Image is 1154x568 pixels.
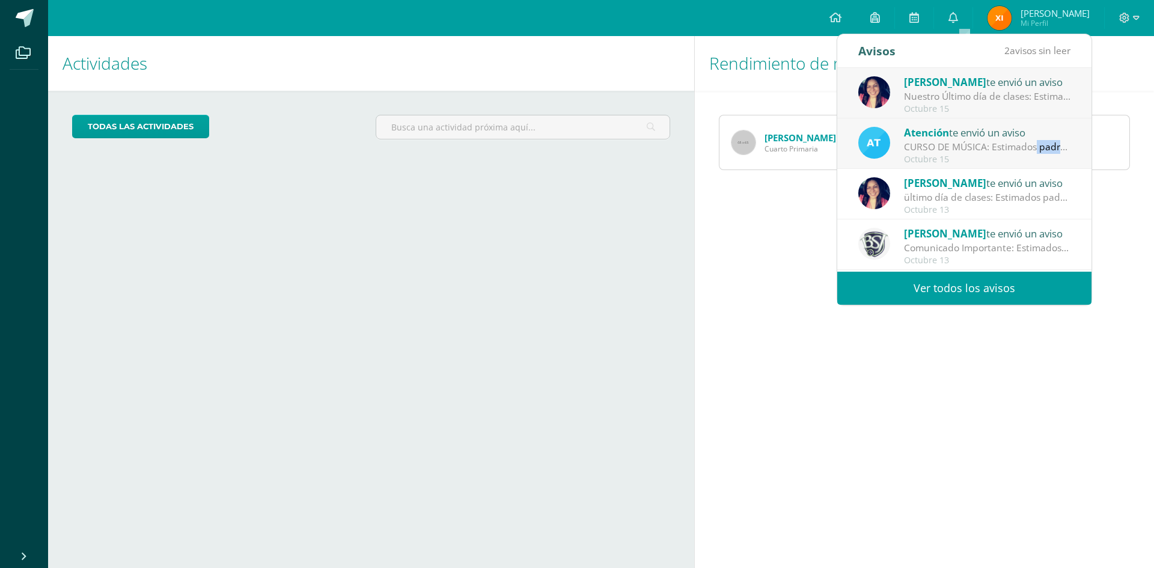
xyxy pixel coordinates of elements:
[858,34,896,67] div: Avisos
[731,130,756,154] img: 65x65
[904,205,1071,215] div: Octubre 13
[904,191,1071,204] div: ültimo día de clases: Estimados padres de familia, compartirmos este recordatorio con la informac...
[63,36,680,91] h1: Actividades
[765,132,836,144] a: [PERSON_NAME]
[904,74,1071,90] div: te envió un aviso
[376,115,669,139] input: Busca una actividad próxima aquí...
[858,228,890,260] img: 9b923b7a5257eca232f958b02ed92d0f.png
[904,227,986,240] span: [PERSON_NAME]
[904,154,1071,165] div: Octubre 15
[858,127,890,159] img: 9fc725f787f6a993fc92a288b7a8b70c.png
[904,255,1071,266] div: Octubre 13
[837,272,1091,305] a: Ver todos los avisos
[858,177,890,209] img: 7118ac30b0313437625b59fc2ffd5a9e.png
[72,115,209,138] a: todas las Actividades
[904,126,949,139] span: Atención
[904,225,1071,241] div: te envió un aviso
[988,6,1012,30] img: dbb6c203522c08bba6a038ebb1f3180b.png
[1021,18,1090,28] span: Mi Perfil
[709,36,1140,91] h1: Rendimiento de mis hijos
[904,176,986,190] span: [PERSON_NAME]
[1004,44,1070,57] span: avisos sin leer
[904,175,1071,191] div: te envió un aviso
[904,124,1071,140] div: te envió un aviso
[1004,44,1010,57] span: 2
[1021,7,1090,19] span: [PERSON_NAME]
[904,104,1071,114] div: Octubre 15
[904,140,1071,154] div: CURSO DE MÚSICA: Estimados padres de familia, Reciban un cordial saludo. Por este medio les compa...
[904,90,1071,103] div: Nuestro Último día de clases: Estimados padres de familia: Agradecemos todo el apoyo y el trabajo...
[765,144,836,154] span: Cuarto Primaria
[904,75,986,89] span: [PERSON_NAME]
[858,76,890,108] img: 7118ac30b0313437625b59fc2ffd5a9e.png
[904,241,1071,255] div: Comunicado Importante: Estimados padres de familia, revisar imagen adjunta.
